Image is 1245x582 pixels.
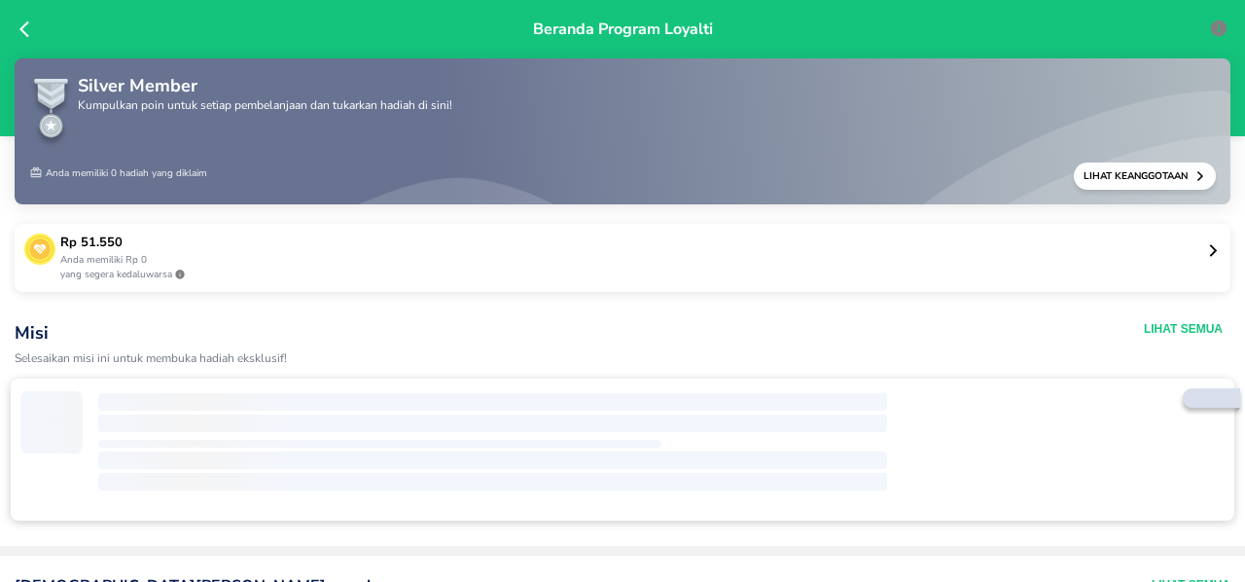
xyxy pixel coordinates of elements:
[78,73,452,99] p: Silver Member
[98,393,887,411] span: ‌
[98,452,887,469] span: ‌
[98,440,661,448] span: ‌
[15,352,919,365] p: Selesaikan misi ini untuk membuka hadiah eksklusif!
[60,234,1206,253] p: Rp 51.550
[60,268,1206,282] p: yang segera kedaluwarsa
[98,415,887,432] span: ‌
[1144,321,1223,337] button: Lihat Semua
[60,253,1206,268] p: Anda memiliki Rp 0
[78,99,452,111] p: Kumpulkan poin untuk setiap pembelanjaan dan tukarkan hadiah di sini!
[20,391,83,454] span: ‌
[1084,169,1194,183] p: Lihat Keanggotaan
[98,473,887,491] span: ‌
[29,163,207,190] p: Anda memiliki 0 hadiah yang diklaim
[15,321,919,345] p: Misi
[533,18,713,121] p: Beranda Program Loyalti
